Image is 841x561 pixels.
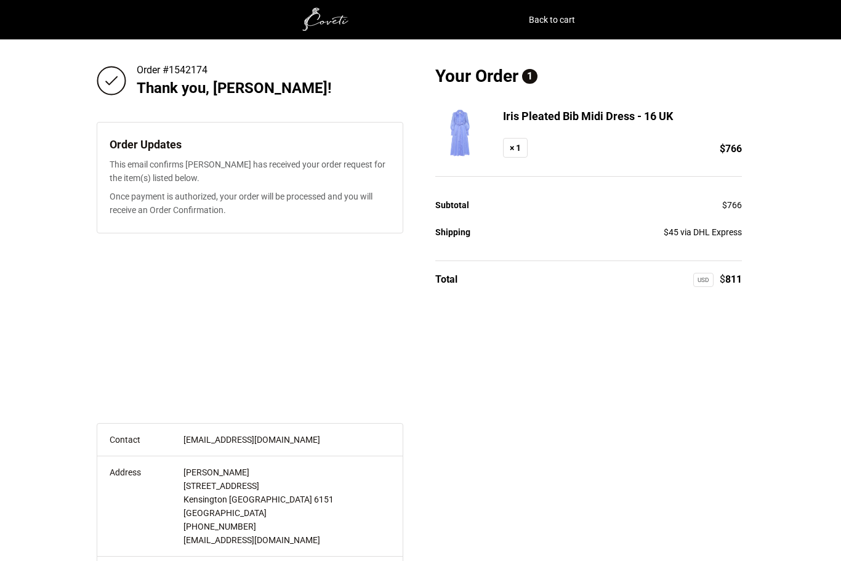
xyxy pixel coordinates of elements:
[722,200,742,210] span: 766
[720,273,742,285] span: 811
[435,108,485,158] img: Aje Blue Dresses
[435,227,470,237] span: Shipping
[435,200,469,210] span: Subtotal
[137,79,350,97] h2: Thank you, [PERSON_NAME]!
[680,227,742,237] small: via DHL Express
[503,138,528,158] strong: × 1
[664,227,678,237] span: 45
[183,533,403,547] p: [EMAIL_ADDRESS][DOMAIN_NAME]
[183,466,403,547] address: [PERSON_NAME] [STREET_ADDRESS] Kensington [GEOGRAPHIC_DATA] 6151 [GEOGRAPHIC_DATA]
[266,7,389,32] img: white1.png
[110,467,141,477] label: Address
[137,64,350,76] p: Order #1542174
[522,69,537,84] span: 1
[720,143,725,155] span: $
[110,158,390,185] p: This email confirms [PERSON_NAME] has received your order request for the item(s) listed below.
[722,200,727,210] span: $
[664,227,669,237] span: $
[183,433,403,446] p: [EMAIL_ADDRESS][DOMAIN_NAME]
[720,273,725,285] span: $
[110,190,390,217] p: Once payment is authorized, your order will be processed and you will receive an Order Confirmation.
[110,435,140,445] label: Contact
[435,64,742,89] h2: Your Order
[529,11,575,28] a: Back to cart
[693,273,714,287] div: USD
[503,108,680,124] h3: Iris Pleated Bib Midi Dress - 16 UK
[110,138,390,151] h3: Order Updates
[720,140,742,158] span: 766
[435,273,457,285] span: Total
[183,522,256,531] a: [PHONE_NUMBER]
